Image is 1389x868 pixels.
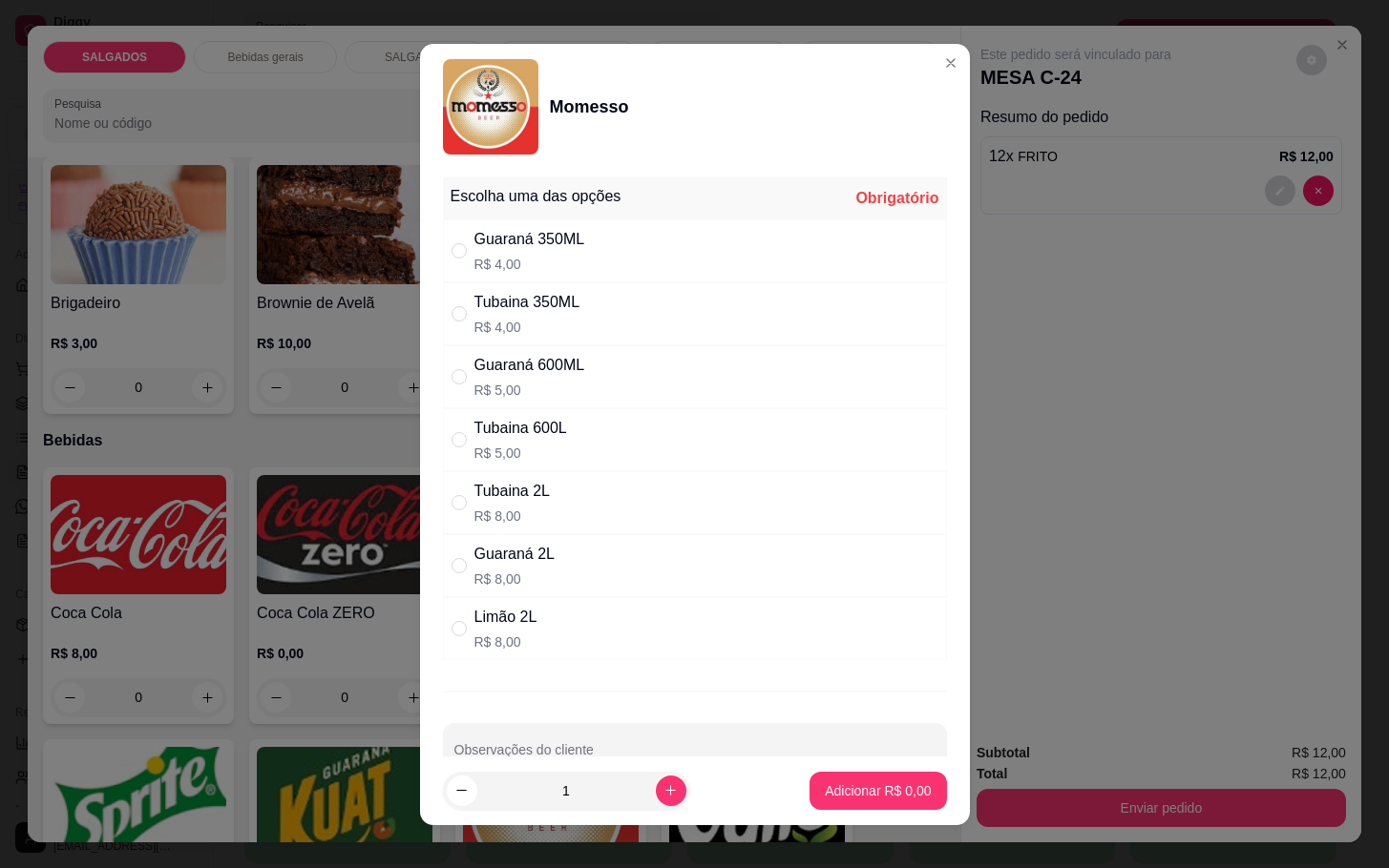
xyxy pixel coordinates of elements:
[474,632,537,651] p: R$ 8,00
[474,255,585,274] p: R$ 4,00
[474,606,537,629] div: Limão 2L
[474,318,580,337] p: R$ 4,00
[936,48,966,78] button: Close
[451,185,621,208] div: Escolha uma das opções
[474,444,567,463] p: R$ 5,00
[474,543,556,566] div: Guaraná 2L
[474,291,580,314] div: Tubaina 350ML
[550,93,629,120] div: Momesso
[474,381,585,400] p: R$ 5,00
[443,59,538,155] img: product-image
[810,772,946,810] button: Adicionar R$ 0,00
[474,354,585,377] div: Guaraná 600ML
[656,775,686,806] button: increase-product-quantity
[447,775,477,806] button: decrease-product-quantity
[855,187,938,210] div: Obrigatório
[474,506,550,526] p: R$ 8,00
[474,417,567,440] div: Tubaina 600L
[454,748,936,767] input: Observações do cliente
[474,480,550,503] div: Tubaina 2L
[474,569,556,589] p: R$ 8,00
[825,781,931,800] p: Adicionar R$ 0,00
[474,228,585,251] div: Guaraná 350ML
